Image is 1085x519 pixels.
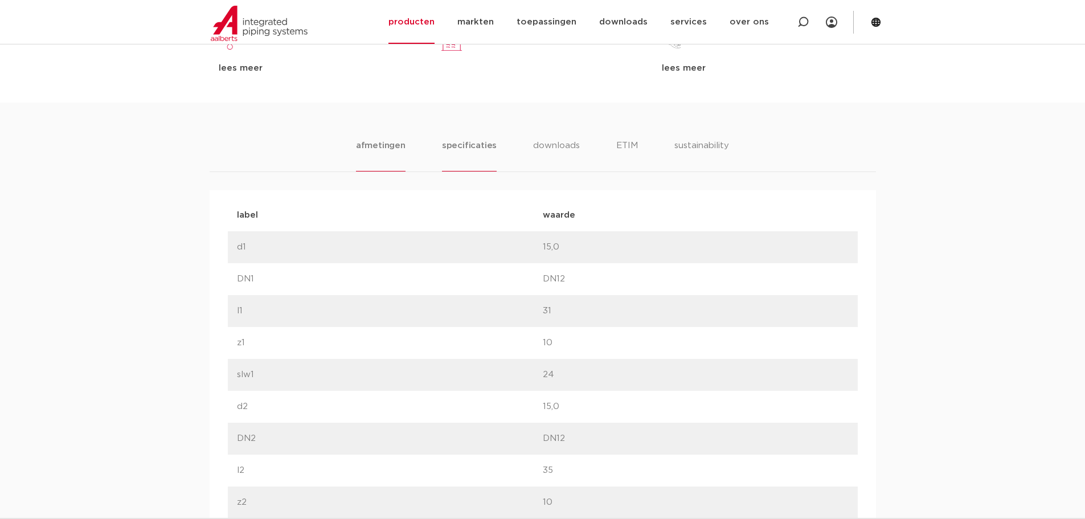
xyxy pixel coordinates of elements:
[237,240,543,254] p: d1
[543,240,849,254] p: 15,0
[237,400,543,414] p: d2
[543,400,849,414] p: 15,0
[237,496,543,509] p: z2
[543,496,849,509] p: 10
[237,336,543,350] p: z1
[237,304,543,318] p: l1
[237,272,543,286] p: DN1
[543,209,849,222] p: waarde
[543,272,849,286] p: DN12
[543,368,849,382] p: 24
[533,139,580,171] li: downloads
[442,139,497,171] li: specificaties
[237,368,543,382] p: slw1
[219,62,423,75] div: lees meer
[543,304,849,318] p: 31
[543,464,849,477] p: 35
[237,209,543,222] p: label
[616,139,638,171] li: ETIM
[662,62,866,75] div: lees meer
[674,139,729,171] li: sustainability
[543,336,849,350] p: 10
[237,432,543,446] p: DN2
[356,139,406,171] li: afmetingen
[237,464,543,477] p: l2
[543,432,849,446] p: DN12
